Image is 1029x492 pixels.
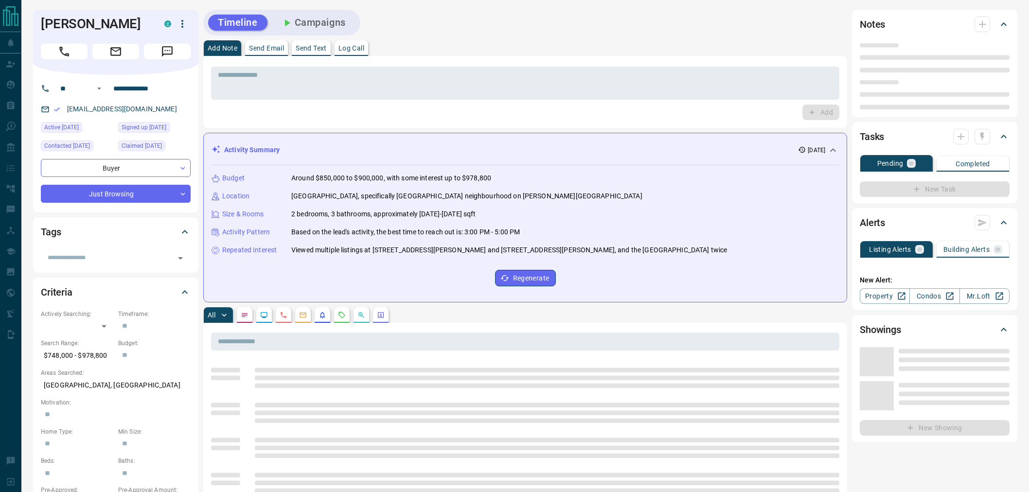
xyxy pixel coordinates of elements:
h2: Alerts [860,215,885,230]
span: Message [144,44,191,59]
p: Listing Alerts [869,246,911,253]
svg: Requests [338,311,346,319]
p: Baths: [118,457,191,465]
span: Contacted [DATE] [44,141,90,151]
p: Building Alerts [943,246,990,253]
p: Based on the lead's activity, the best time to reach out is: 3:00 PM - 5:00 PM [291,227,520,237]
div: Thu Sep 25 2025 [118,141,191,154]
p: Log Call [338,45,364,52]
div: Activity Summary[DATE] [212,141,839,159]
a: Mr.Loft [959,288,1010,304]
h2: Notes [860,17,885,32]
button: Regenerate [495,270,556,286]
div: Criteria [41,281,191,304]
h2: Tags [41,224,61,240]
p: Budget [222,173,245,183]
div: Just Browsing [41,185,191,203]
h2: Criteria [41,284,72,300]
button: Open [174,251,187,265]
p: Location [222,191,249,201]
h1: [PERSON_NAME] [41,16,150,32]
p: Home Type: [41,427,113,436]
svg: Email Verified [53,106,60,113]
svg: Listing Alerts [319,311,326,319]
svg: Emails [299,311,307,319]
span: Email [92,44,139,59]
div: Alerts [860,211,1010,234]
p: Pending [877,160,904,167]
div: Showings [860,318,1010,341]
div: Tags [41,220,191,244]
button: Open [93,83,105,94]
h2: Tasks [860,129,884,144]
p: Search Range: [41,339,113,348]
p: [GEOGRAPHIC_DATA], [GEOGRAPHIC_DATA] [41,377,191,393]
div: Tasks [860,125,1010,148]
p: Areas Searched: [41,369,191,377]
p: Min Size: [118,427,191,436]
div: Tue Sep 23 2025 [118,122,191,136]
button: Timeline [208,15,267,31]
p: Send Text [296,45,327,52]
p: Timeframe: [118,310,191,318]
p: Activity Pattern [222,227,270,237]
p: New Alert: [860,275,1010,285]
svg: Notes [241,311,248,319]
p: [GEOGRAPHIC_DATA], specifically [GEOGRAPHIC_DATA] neighbourhood on [PERSON_NAME][GEOGRAPHIC_DATA] [291,191,642,201]
div: condos.ca [164,20,171,27]
p: Beds: [41,457,113,465]
div: Thu Sep 25 2025 [41,141,113,154]
p: Add Note [208,45,237,52]
span: Claimed [DATE] [122,141,162,151]
svg: Opportunities [357,311,365,319]
p: Repeated Interest [222,245,277,255]
p: [DATE] [808,146,825,155]
p: Size & Rooms [222,209,264,219]
div: Tue Sep 23 2025 [41,122,113,136]
div: Notes [860,13,1010,36]
p: Actively Searching: [41,310,113,318]
span: Active [DATE] [44,123,79,132]
svg: Agent Actions [377,311,385,319]
div: Buyer [41,159,191,177]
p: 2 bedrooms, 3 bathrooms, approximately [DATE]-[DATE] sqft [291,209,476,219]
p: Activity Summary [224,145,280,155]
p: All [208,312,215,318]
p: Send Email [249,45,284,52]
p: $748,000 - $978,800 [41,348,113,364]
p: Motivation: [41,398,191,407]
span: Call [41,44,88,59]
h2: Showings [860,322,901,337]
a: Property [860,288,910,304]
span: Signed up [DATE] [122,123,166,132]
svg: Calls [280,311,287,319]
p: Viewed multiple listings at [STREET_ADDRESS][PERSON_NAME] and [STREET_ADDRESS][PERSON_NAME], and ... [291,245,727,255]
p: Budget: [118,339,191,348]
p: Around $850,000 to $900,000, with some interest up to $978,800 [291,173,491,183]
button: Campaigns [271,15,355,31]
svg: Lead Browsing Activity [260,311,268,319]
a: [EMAIL_ADDRESS][DOMAIN_NAME] [67,105,177,113]
p: Completed [956,160,990,167]
a: Condos [909,288,959,304]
